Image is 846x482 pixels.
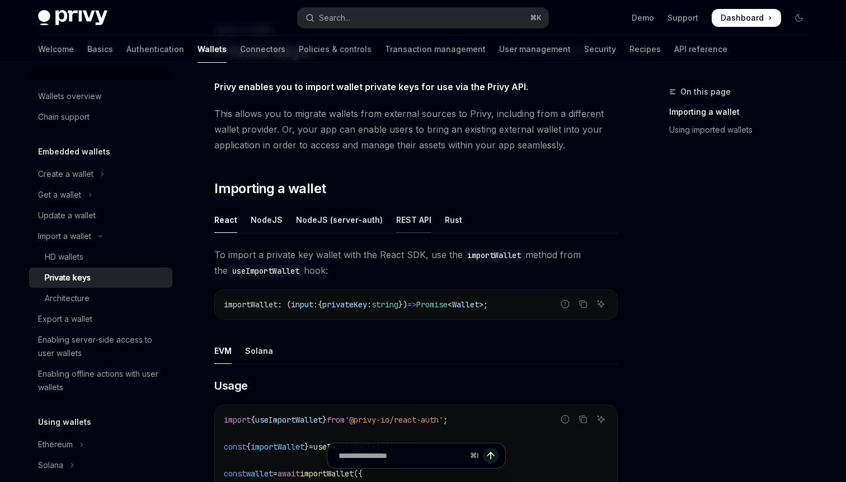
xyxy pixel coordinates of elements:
[198,36,227,63] a: Wallets
[38,333,166,360] div: Enabling server-side access to user wallets
[224,415,251,425] span: import
[313,300,318,310] span: :
[29,364,172,397] a: Enabling offline actions with user wallets
[576,412,590,427] button: Copy the contents from the code block
[38,10,107,26] img: dark logo
[38,188,81,202] div: Get a wallet
[345,415,443,425] span: '@privy-io/react-auth'
[632,12,654,24] a: Demo
[291,300,313,310] span: input
[214,247,618,278] span: To import a private key wallet with the React SDK, use the method from the hook:
[45,292,90,305] div: Architecture
[29,309,172,329] a: Export a wallet
[674,36,727,63] a: API reference
[29,226,172,246] button: Toggle Import a wallet section
[214,81,528,92] strong: Privy enables you to import wallet private keys for use via the Privy API.
[87,36,113,63] a: Basics
[584,36,616,63] a: Security
[29,205,172,226] a: Update a wallet
[296,207,383,233] div: NodeJS (server-auth)
[318,300,322,310] span: {
[214,378,248,394] span: Usage
[483,448,499,464] button: Send message
[240,36,285,63] a: Connectors
[255,415,322,425] span: useImportWallet
[463,249,525,261] code: importWallet
[669,121,817,139] a: Using imported wallets
[396,207,431,233] div: REST API
[245,338,273,364] div: Solana
[29,86,172,106] a: Wallets overview
[443,415,448,425] span: ;
[448,300,452,310] span: <
[45,271,91,284] div: Private keys
[530,13,542,22] span: ⌘ K
[38,367,166,394] div: Enabling offline actions with user wallets
[278,300,291,310] span: : (
[38,209,96,222] div: Update a wallet
[385,36,486,63] a: Transaction management
[38,312,92,326] div: Export a wallet
[29,434,172,455] button: Toggle Ethereum section
[680,85,731,99] span: On this page
[298,8,548,28] button: Open search
[322,415,327,425] span: }
[445,207,462,233] div: Rust
[126,36,184,63] a: Authentication
[790,9,808,27] button: Toggle dark mode
[214,106,618,153] span: This allows you to migrate wallets from external sources to Privy, including from a different wal...
[29,288,172,308] a: Architecture
[251,207,283,233] div: NodeJS
[45,250,83,264] div: HD wallets
[38,110,90,124] div: Chain support
[38,36,74,63] a: Welcome
[38,438,73,451] div: Ethereum
[29,247,172,267] a: HD wallets
[38,145,110,158] h5: Embedded wallets
[416,300,448,310] span: Promise
[479,300,483,310] span: >
[214,180,326,198] span: Importing a wallet
[322,300,367,310] span: privateKey
[251,415,255,425] span: {
[38,458,63,472] div: Solana
[339,443,466,468] input: Ask a question...
[721,12,764,24] span: Dashboard
[38,90,101,103] div: Wallets overview
[29,185,172,205] button: Toggle Get a wallet section
[594,412,608,427] button: Ask AI
[29,164,172,184] button: Toggle Create a wallet section
[214,207,237,233] div: React
[558,297,572,311] button: Report incorrect code
[299,36,372,63] a: Policies & controls
[576,297,590,311] button: Copy the contents from the code block
[327,415,345,425] span: from
[228,265,304,277] code: useImportWallet
[29,107,172,127] a: Chain support
[367,300,372,310] span: :
[452,300,479,310] span: Wallet
[558,412,572,427] button: Report incorrect code
[407,300,416,310] span: =>
[499,36,571,63] a: User management
[29,330,172,363] a: Enabling server-side access to user wallets
[38,167,93,181] div: Create a wallet
[29,268,172,288] a: Private keys
[712,9,781,27] a: Dashboard
[372,300,398,310] span: string
[319,11,350,25] div: Search...
[669,103,817,121] a: Importing a wallet
[629,36,661,63] a: Recipes
[214,338,232,364] div: EVM
[29,455,172,475] button: Toggle Solana section
[483,300,488,310] span: ;
[38,415,91,429] h5: Using wallets
[398,300,407,310] span: })
[224,300,278,310] span: importWallet
[594,297,608,311] button: Ask AI
[668,12,698,24] a: Support
[38,230,91,243] div: Import a wallet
